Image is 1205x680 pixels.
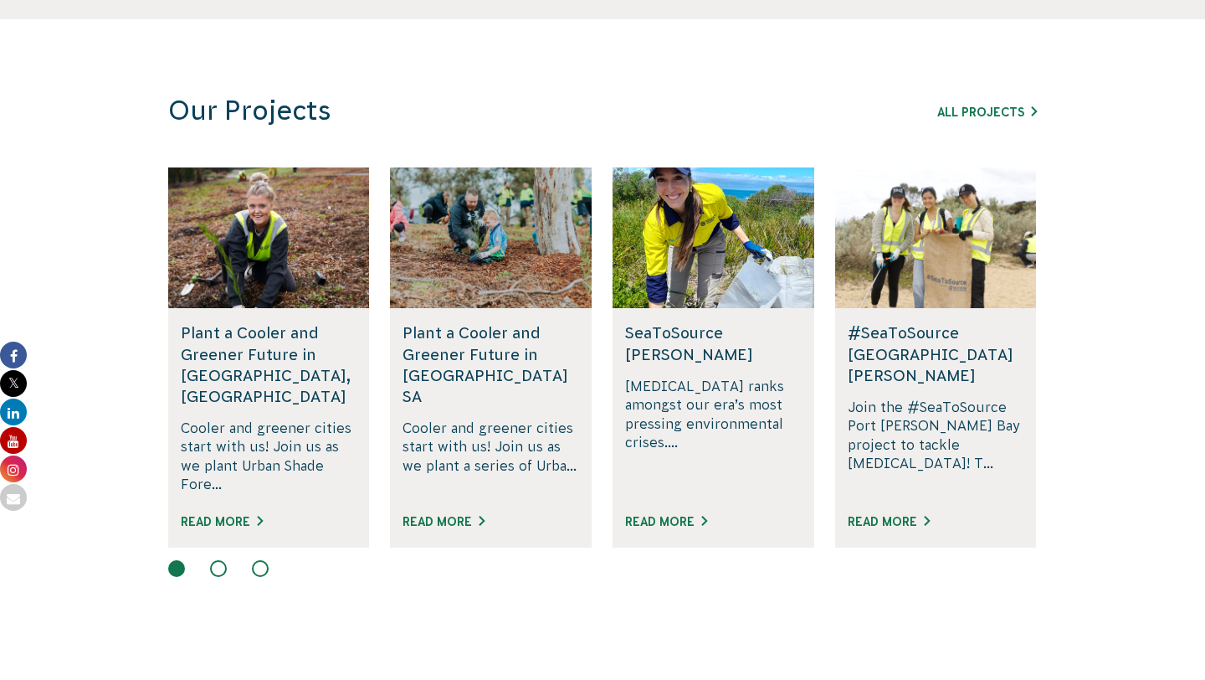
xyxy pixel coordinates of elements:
p: Cooler and greener cities start with us! Join us as we plant Urban Shade Fore... [181,419,357,494]
h3: Our Projects [168,95,811,127]
a: Read More [625,515,707,528]
p: [MEDICAL_DATA] ranks amongst our era’s most pressing environmental crises.... [625,377,802,494]
h5: #SeaToSource [GEOGRAPHIC_DATA][PERSON_NAME] [848,322,1024,386]
a: All Projects [937,106,1037,119]
h5: Plant a Cooler and Greener Future in [GEOGRAPHIC_DATA], [GEOGRAPHIC_DATA] [181,322,357,407]
a: Read More [848,515,930,528]
a: Read More [403,515,485,528]
p: Cooler and greener cities start with us! Join us as we plant a series of Urba... [403,419,579,494]
a: Read More [181,515,263,528]
h5: Plant a Cooler and Greener Future in [GEOGRAPHIC_DATA] SA [403,322,579,407]
p: Join the #SeaToSource Port [PERSON_NAME] Bay project to tackle [MEDICAL_DATA]! T... [848,398,1024,494]
h5: SeaToSource [PERSON_NAME] [625,322,802,364]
